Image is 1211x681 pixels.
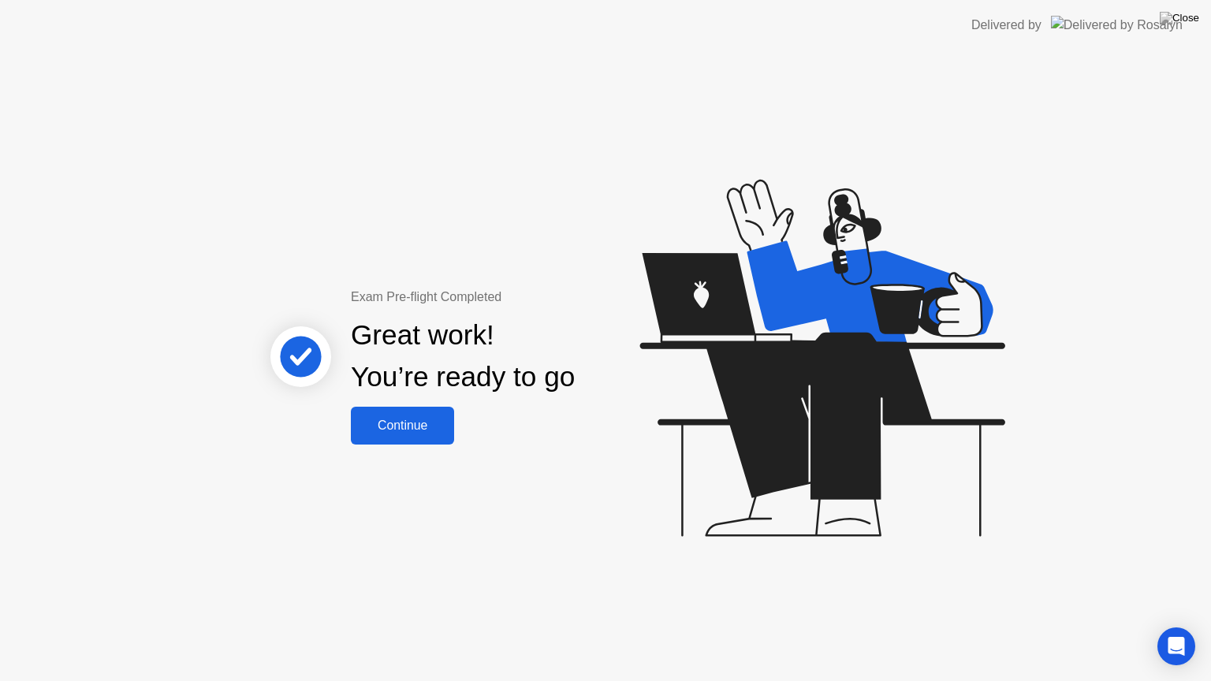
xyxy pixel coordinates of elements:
[351,314,575,398] div: Great work! You’re ready to go
[356,419,449,433] div: Continue
[1157,627,1195,665] div: Open Intercom Messenger
[1051,16,1183,34] img: Delivered by Rosalyn
[1160,12,1199,24] img: Close
[351,288,676,307] div: Exam Pre-flight Completed
[971,16,1041,35] div: Delivered by
[351,407,454,445] button: Continue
